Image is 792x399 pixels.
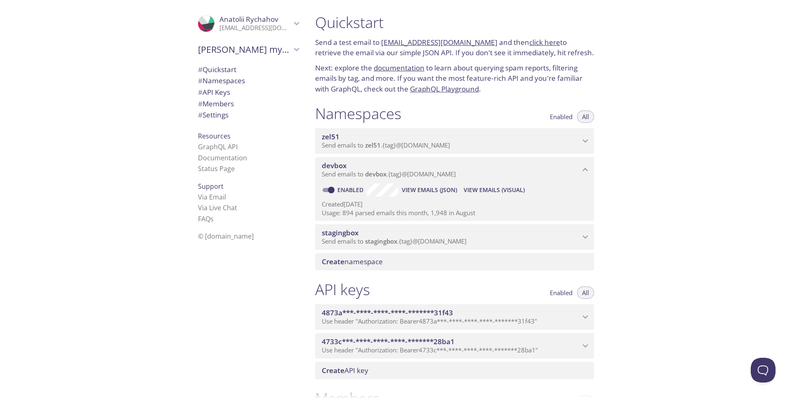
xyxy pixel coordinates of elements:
[322,200,587,209] p: Created [DATE]
[545,110,577,123] button: Enabled
[198,232,254,241] span: © [DOMAIN_NAME]
[398,183,460,197] button: View Emails (JSON)
[315,253,594,270] div: Create namespace
[198,110,203,120] span: #
[198,76,203,85] span: #
[219,24,291,32] p: [EMAIL_ADDRESS][DOMAIN_NAME]
[322,257,344,266] span: Create
[529,38,560,47] a: click here
[315,362,594,379] div: Create API Key
[322,170,456,178] span: Send emails to . {tag} @[DOMAIN_NAME]
[315,37,594,58] p: Send a test email to and then to retrieve the email via our simple JSON API. If you don't see it ...
[198,153,247,162] a: Documentation
[336,186,367,194] a: Enabled
[374,63,424,73] a: documentation
[191,39,305,60] div: Jochen Schweizer mydays Holding GmbH
[322,161,346,170] span: devbox
[198,131,231,141] span: Resources
[198,87,203,97] span: #
[198,99,234,108] span: Members
[315,104,401,123] h1: Namespaces
[191,64,305,75] div: Quickstart
[464,185,525,195] span: View Emails (Visual)
[198,65,203,74] span: #
[402,185,457,195] span: View Emails (JSON)
[322,228,358,237] span: stagingbox
[315,224,594,250] div: stagingbox namespace
[410,84,479,94] a: GraphQL Playground
[198,203,237,212] a: Via Live Chat
[198,182,224,191] span: Support
[198,44,291,55] span: [PERSON_NAME] mydays Holding GmbH
[198,164,235,173] a: Status Page
[365,237,397,245] span: stagingbox
[322,366,368,375] span: API key
[315,280,370,299] h1: API keys
[210,214,214,223] span: s
[191,10,305,37] div: Anatolii Rychahov
[577,286,594,299] button: All
[460,183,528,197] button: View Emails (Visual)
[219,14,278,24] span: Anatolii Rychahov
[365,170,387,178] span: devbox
[315,128,594,154] div: zel51 namespace
[198,76,245,85] span: Namespaces
[191,75,305,87] div: Namespaces
[198,99,203,108] span: #
[198,142,238,151] a: GraphQL API
[315,63,594,94] p: Next: explore the to learn about querying spam reports, filtering emails by tag, and more. If you...
[191,98,305,110] div: Members
[322,132,339,141] span: zel51
[198,192,226,202] a: Via Email
[365,141,381,149] span: zel51
[198,214,214,223] a: FAQ
[322,237,467,245] span: Send emails to . {tag} @[DOMAIN_NAME]
[577,110,594,123] button: All
[191,87,305,98] div: API Keys
[315,13,594,32] h1: Quickstart
[322,141,450,149] span: Send emails to . {tag} @[DOMAIN_NAME]
[315,157,594,183] div: devbox namespace
[198,87,230,97] span: API Keys
[198,110,229,120] span: Settings
[322,257,383,266] span: namespace
[381,38,497,47] a: [EMAIL_ADDRESS][DOMAIN_NAME]
[191,109,305,121] div: Team Settings
[751,358,775,383] iframe: Help Scout Beacon - Open
[198,65,236,74] span: Quickstart
[545,286,577,299] button: Enabled
[322,209,587,217] p: Usage: 894 parsed emails this month, 1,948 in August
[322,366,344,375] span: Create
